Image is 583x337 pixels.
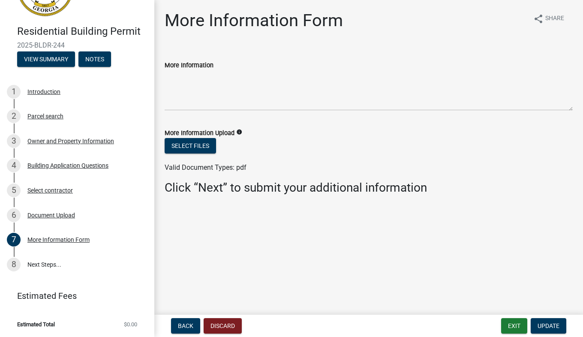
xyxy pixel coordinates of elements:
[7,184,21,197] div: 5
[27,187,73,193] div: Select contractor
[7,85,21,99] div: 1
[236,129,242,135] i: info
[531,318,566,334] button: Update
[7,159,21,172] div: 4
[545,14,564,24] span: Share
[538,322,559,329] span: Update
[17,56,75,63] wm-modal-confirm: Summary
[7,134,21,148] div: 3
[204,318,242,334] button: Discard
[7,258,21,271] div: 8
[27,162,108,168] div: Building Application Questions
[17,51,75,67] button: View Summary
[27,212,75,218] div: Document Upload
[7,233,21,247] div: 7
[17,25,147,38] h4: Residential Building Permit
[7,109,21,123] div: 2
[165,181,573,195] h3: Click “Next” to submit your additional information
[17,322,55,327] span: Estimated Total
[78,51,111,67] button: Notes
[27,138,114,144] div: Owner and Property Information
[124,322,137,327] span: $0.00
[27,89,60,95] div: Introduction
[27,237,90,243] div: More Information Form
[7,208,21,222] div: 6
[178,322,193,329] span: Back
[78,56,111,63] wm-modal-confirm: Notes
[7,287,141,304] a: Estimated Fees
[533,14,544,24] i: share
[27,113,63,119] div: Parcel search
[171,318,200,334] button: Back
[165,63,213,69] label: More Information
[165,163,246,172] span: Valid Document Types: pdf
[165,130,234,136] label: More Information Upload
[526,10,571,27] button: shareShare
[165,10,343,31] h1: More Information Form
[17,41,137,49] span: 2025-BLDR-244
[165,138,216,153] button: Select files
[501,318,527,334] button: Exit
